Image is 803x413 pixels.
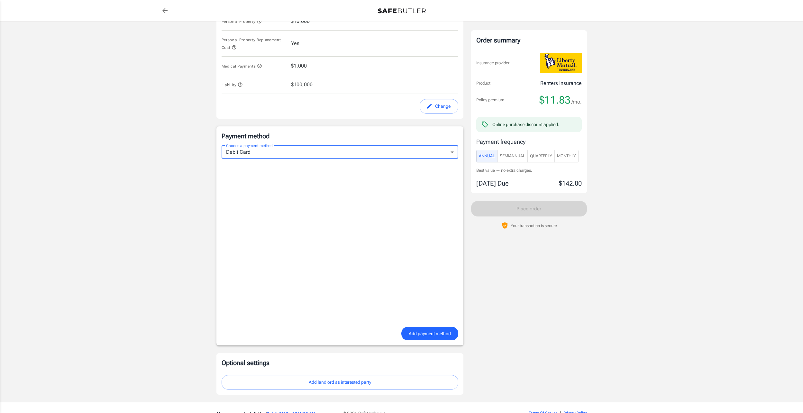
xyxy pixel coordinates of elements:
[226,143,273,148] label: Choose a payment method
[479,152,495,160] span: Annual
[222,19,262,24] span: Personal Property
[492,121,559,128] div: Online purchase discount applied.
[222,36,286,51] button: Personal Property Replacement Cost
[559,179,582,188] p: $142.00
[527,150,555,162] button: Quarterly
[159,4,171,17] a: back to quotes
[539,94,570,106] span: $11.83
[476,97,504,103] p: Policy premium
[222,64,262,69] span: Medical Payments
[476,35,582,45] div: Order summary
[222,375,458,390] button: Add landlord as interested party
[500,152,525,160] span: SemiAnnual
[476,168,582,174] p: Best value — no extra charges.
[409,330,451,338] span: Add payment method
[222,358,458,367] p: Optional settings
[378,8,426,14] img: Back to quotes
[511,223,557,229] p: Your transaction is secure
[557,152,576,160] span: Monthly
[222,81,243,88] button: Liability
[222,17,262,25] button: Personal Property
[222,62,262,70] button: Medical Payments
[291,40,299,47] span: Yes
[476,60,509,66] p: Insurance provider
[476,179,509,188] p: [DATE] Due
[476,150,497,162] button: Annual
[540,79,582,87] p: Renters Insurance
[222,38,281,50] span: Personal Property Replacement Cost
[540,53,582,73] img: Liberty Mutual
[222,83,243,87] span: Liability
[222,146,458,159] div: Debit Card
[530,152,552,160] span: Quarterly
[497,150,528,162] button: SemiAnnual
[571,97,582,106] span: /mo.
[291,81,313,88] span: $100,000
[222,132,458,141] p: Payment method
[291,62,307,70] span: $1,000
[420,99,458,114] button: edit
[476,80,490,87] p: Product
[476,137,582,146] p: Payment frequency
[401,327,458,341] button: Add payment method
[554,150,579,162] button: Monthly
